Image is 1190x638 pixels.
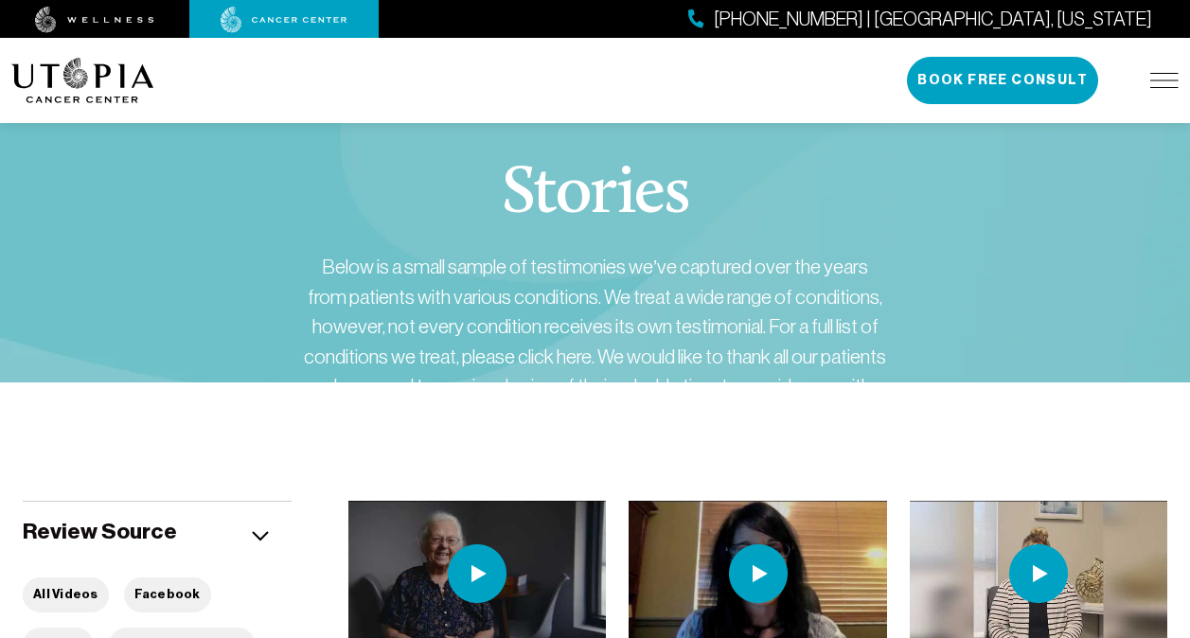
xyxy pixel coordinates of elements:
[35,7,154,33] img: wellness
[1150,73,1179,88] img: icon-hamburger
[221,7,347,33] img: cancer center
[907,57,1098,104] button: Book Free Consult
[448,544,506,603] img: play icon
[714,6,1152,33] span: [PHONE_NUMBER] | [GEOGRAPHIC_DATA], [US_STATE]
[23,577,109,612] button: All Videos
[302,252,889,431] div: Below is a small sample of testimonies we’ve captured over the years from patients with various c...
[688,6,1152,33] a: [PHONE_NUMBER] | [GEOGRAPHIC_DATA], [US_STATE]
[729,544,788,603] img: play icon
[1009,544,1068,603] img: play icon
[502,161,689,229] h1: Stories
[11,58,154,103] img: logo
[124,577,211,612] button: Facebook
